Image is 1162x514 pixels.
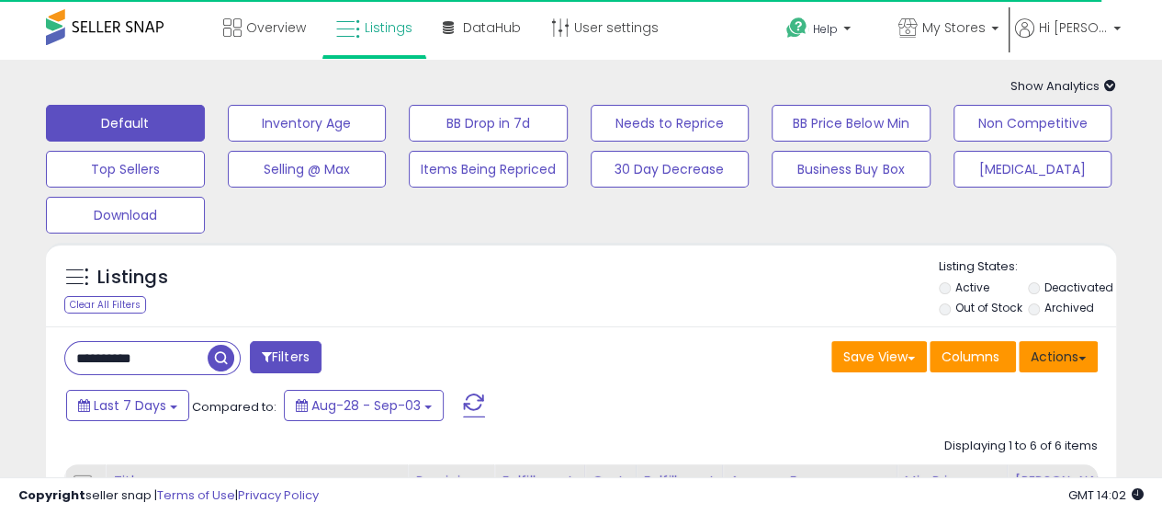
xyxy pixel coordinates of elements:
[250,341,322,373] button: Filters
[409,105,568,142] button: BB Drop in 7d
[785,17,808,40] i: Get Help
[46,151,205,188] button: Top Sellers
[930,341,1016,372] button: Columns
[157,486,235,504] a: Terms of Use
[192,398,276,416] span: Compared to:
[66,390,189,421] button: Last 7 Days
[18,486,85,504] strong: Copyright
[905,472,999,491] div: Min Price
[284,390,444,421] button: Aug-28 - Sep-03
[730,472,889,491] div: Amazon Fees
[953,105,1112,142] button: Non Competitive
[644,472,715,510] div: Fulfillment Cost
[944,438,1098,455] div: Displaying 1 to 6 of 6 items
[463,18,521,37] span: DataHub
[46,197,205,234] button: Download
[1068,486,1144,504] span: 2025-09-11 14:02 GMT
[113,472,400,491] div: Title
[238,486,319,504] a: Privacy Policy
[954,300,1021,315] label: Out of Stock
[97,265,168,291] h5: Listings
[1015,18,1121,60] a: Hi [PERSON_NAME]
[1010,77,1116,95] span: Show Analytics
[228,105,387,142] button: Inventory Age
[922,18,986,37] span: My Stores
[365,18,412,37] span: Listings
[954,280,988,295] label: Active
[813,21,838,37] span: Help
[772,3,882,60] a: Help
[1039,18,1108,37] span: Hi [PERSON_NAME]
[18,487,319,505] div: seller snap | |
[1019,341,1098,372] button: Actions
[942,348,999,366] span: Columns
[64,296,146,314] div: Clear All Filters
[591,151,750,188] button: 30 Day Decrease
[591,105,750,142] button: Needs to Reprice
[1044,300,1094,315] label: Archived
[502,472,576,491] div: Fulfillment
[592,472,628,491] div: Cost
[415,472,486,491] div: Repricing
[228,151,387,188] button: Selling @ Max
[1044,280,1113,295] label: Deactivated
[939,258,1116,276] p: Listing States:
[831,341,927,372] button: Save View
[409,151,568,188] button: Items Being Repriced
[94,396,166,415] span: Last 7 Days
[953,151,1112,188] button: [MEDICAL_DATA]
[1015,472,1124,491] div: [PERSON_NAME]
[772,151,931,188] button: Business Buy Box
[772,105,931,142] button: BB Price Below Min
[246,18,306,37] span: Overview
[46,105,205,142] button: Default
[311,396,421,415] span: Aug-28 - Sep-03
